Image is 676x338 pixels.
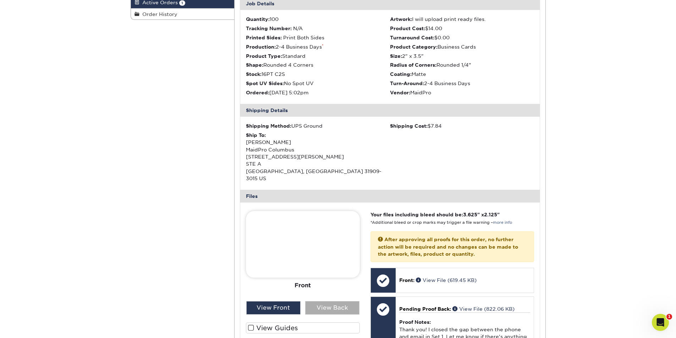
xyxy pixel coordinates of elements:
[484,212,497,217] span: 2.125
[390,16,534,23] li: I will upload print ready files.
[246,52,390,60] li: Standard
[179,0,185,6] span: 1
[390,71,534,78] li: Matte
[246,61,390,68] li: Rounded 4 Corners
[246,53,282,59] strong: Product Type:
[246,35,282,40] strong: Printed Sides:
[390,61,534,68] li: Rounded 1/4"
[246,132,390,182] div: [PERSON_NAME] MaidPro Columbus [STREET_ADDRESS][PERSON_NAME] STE A [GEOGRAPHIC_DATA], [GEOGRAPHIC...
[378,237,518,257] strong: After approving all proofs for this order, no further action will be required and no changes can ...
[399,306,451,312] span: Pending Proof Back:
[246,26,292,31] strong: Tracking Number:
[390,16,412,22] strong: Artwork:
[246,81,284,86] strong: Spot UV Sides:
[246,62,263,68] strong: Shape:
[370,212,500,217] strong: Your files including bleed should be: " x "
[246,71,262,77] strong: Stock:
[246,71,390,78] li: 16PT C2S
[390,122,534,129] div: $7.84
[666,314,672,320] span: 1
[246,322,360,333] label: View Guides
[370,220,512,225] small: *Additional bleed or crop marks may trigger a file warning –
[305,301,359,315] div: View Back
[390,71,412,77] strong: Coating:
[390,123,428,129] strong: Shipping Cost:
[246,122,390,129] div: UPS Ground
[240,104,540,117] div: Shipping Details
[283,35,324,40] span: Print Both Sides
[246,278,360,293] div: Front
[463,212,477,217] span: 3.625
[390,90,410,95] strong: Vendor:
[246,89,390,96] li: [DATE] 5:02pm
[246,44,276,50] strong: Production:
[390,52,534,60] li: 2" x 3.5"
[390,43,534,50] li: Business Cards
[652,314,669,331] iframe: Intercom live chat
[390,44,438,50] strong: Product Category:
[246,16,390,23] li: 100
[293,26,303,31] span: N/A
[131,9,235,20] a: Order History
[246,90,269,95] strong: Ordered:
[390,25,534,32] li: $14.00
[390,80,534,87] li: 2-4 Business Days
[399,277,414,283] span: Front:
[493,220,512,225] a: more info
[246,16,270,22] strong: Quantity:
[390,81,424,86] strong: Turn-Around:
[240,190,540,203] div: Files
[390,53,402,59] strong: Size:
[452,306,515,312] a: View File (822.06 KB)
[246,301,301,315] div: View Front
[390,89,534,96] li: MaidPro
[399,319,431,325] strong: Proof Notes:
[390,26,425,31] strong: Product Cost:
[246,132,266,138] strong: Ship To:
[139,11,177,17] span: Order History
[246,43,390,50] li: 2-4 Business Days
[390,35,434,40] strong: Turnaround Cost:
[246,123,291,129] strong: Shipping Method:
[246,80,390,87] li: No Spot UV
[390,62,436,68] strong: Radius of Corners:
[416,277,477,283] a: View File (619.45 KB)
[390,34,534,41] li: $0.00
